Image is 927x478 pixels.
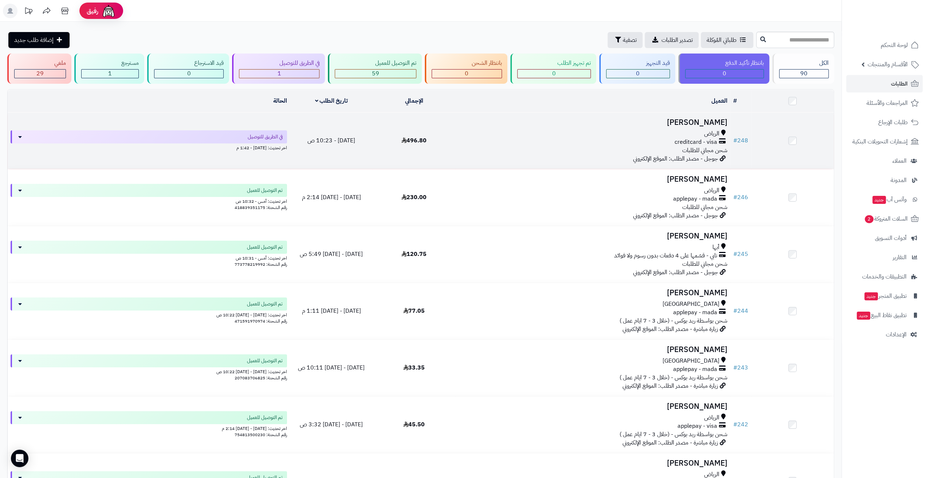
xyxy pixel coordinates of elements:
[686,70,763,78] div: 0
[372,69,379,78] span: 59
[733,136,748,145] a: #248
[733,307,748,315] a: #244
[771,54,836,84] a: الكل90
[11,197,287,205] div: اخر تحديث: أمس - 10:32 ص
[302,193,361,202] span: [DATE] - [DATE] 2:14 م
[620,430,727,439] span: شحن بواسطة ريد بوكس - (خلال 3 - 7 ايام عمل )
[877,7,920,22] img: logo-2.png
[326,54,423,84] a: تم التوصيل للعميل 59
[401,250,427,258] span: 120.75
[864,292,878,300] span: جديد
[606,59,670,67] div: قيد التجهيز
[663,357,719,365] span: [GEOGRAPHIC_DATA]
[247,300,283,308] span: تم التوصيل للعميل
[779,59,829,67] div: الكل
[239,59,319,67] div: في الطريق للتوصيل
[154,59,224,67] div: قيد الاسترجاع
[620,316,727,325] span: شحن بواسطة ريد بوكس - (خلال 3 - 7 ايام عمل )
[846,75,923,92] a: الطلبات
[518,70,590,78] div: 0
[891,175,907,185] span: المدونة
[154,70,223,78] div: 0
[235,375,287,381] span: رقم الشحنة: 207083706825
[14,36,54,44] span: إضافة طلب جديد
[458,232,727,240] h3: [PERSON_NAME]
[864,215,874,224] span: 2
[458,459,727,467] h3: [PERSON_NAME]
[685,59,764,67] div: بانتظار تأكيد الدفع
[872,194,907,205] span: وآتس آب
[733,193,748,202] a: #246
[614,252,717,260] span: تابي - قسّمها على 4 دفعات بدون رسوم ولا فوائد
[247,414,283,421] span: تم التوصيل للعميل
[11,143,287,151] div: اخر تحديث: [DATE] - 1:42 م
[101,4,116,18] img: ai-face.png
[248,133,283,141] span: في الطريق للتوصيل
[682,146,727,155] span: شحن مجاني للطلبات
[11,367,287,375] div: اخر تحديث: [DATE] - [DATE] 10:22 ص
[846,94,923,112] a: المراجعات والأسئلة
[458,175,727,183] h3: [PERSON_NAME]
[857,312,870,320] span: جديد
[733,420,748,429] a: #242
[273,96,287,105] a: الحالة
[552,69,556,78] span: 0
[458,345,727,354] h3: [PERSON_NAME]
[701,32,753,48] a: طلباتي المُوكلة
[673,365,717,374] span: applepay - mada
[878,117,908,127] span: طلبات الإرجاع
[36,69,44,78] span: 29
[19,4,38,20] a: تحديثات المنصة
[405,96,423,105] a: الإجمالي
[458,118,727,127] h3: [PERSON_NAME]
[298,363,365,372] span: [DATE] - [DATE] 10:11 ص
[846,114,923,131] a: طلبات الإرجاع
[704,186,719,195] span: الرياض
[315,96,348,105] a: تاريخ الطلب
[891,79,908,89] span: الطلبات
[846,326,923,343] a: الإعدادات
[867,98,908,108] span: المراجعات والأسئلة
[606,70,669,78] div: 0
[8,32,70,48] a: إضافة طلب جديد
[633,211,718,220] span: جوجل - مصدر الطلب: الموقع الإلكتروني
[235,204,287,211] span: رقم الشحنة: 418839351175
[247,357,283,364] span: تم التوصيل للعميل
[673,195,717,203] span: applepay - mada
[302,307,361,315] span: [DATE] - [DATE] 1:11 م
[800,69,808,78] span: 90
[704,414,719,422] span: الرياض
[704,130,719,138] span: الرياض
[846,36,923,54] a: لوحة التحكم
[733,250,737,258] span: #
[620,373,727,382] span: شحن بواسطة ريد بوكس - (خلال 3 - 7 ايام عمل )
[239,70,319,78] div: 1
[231,54,326,84] a: في الطريق للتوصيل 1
[645,32,699,48] a: تصدير الطلبات
[677,54,771,84] a: بانتظار تأكيد الدفع 0
[598,54,677,84] a: قيد التجهيز 0
[401,193,427,202] span: 230.00
[663,300,719,308] span: [GEOGRAPHIC_DATA]
[846,268,923,285] a: التطبيقات والخدمات
[733,363,748,372] a: #243
[11,311,287,318] div: اخر تحديث: [DATE] - [DATE] 10:22 ص
[307,136,355,145] span: [DATE] - 10:23 ص
[733,363,737,372] span: #
[633,154,718,163] span: جوجل - مصدر الطلب: الموقع الإلكتروني
[733,96,737,105] a: #
[81,59,139,67] div: مسترجع
[6,54,73,84] a: ملغي 29
[458,289,727,297] h3: [PERSON_NAME]
[247,187,283,194] span: تم التوصيل للعميل
[846,133,923,150] a: إشعارات التحويلات البنكية
[677,422,717,430] span: applepay - visa
[733,136,737,145] span: #
[623,36,637,44] span: تصفية
[856,310,907,320] span: تطبيق نقاط البيع
[235,431,287,438] span: رقم الشحنة: 754813500230
[733,420,737,429] span: #
[862,272,907,282] span: التطبيقات والخدمات
[11,424,287,432] div: اخر تحديث: [DATE] - [DATE] 2:14 م
[846,191,923,208] a: وآتس آبجديد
